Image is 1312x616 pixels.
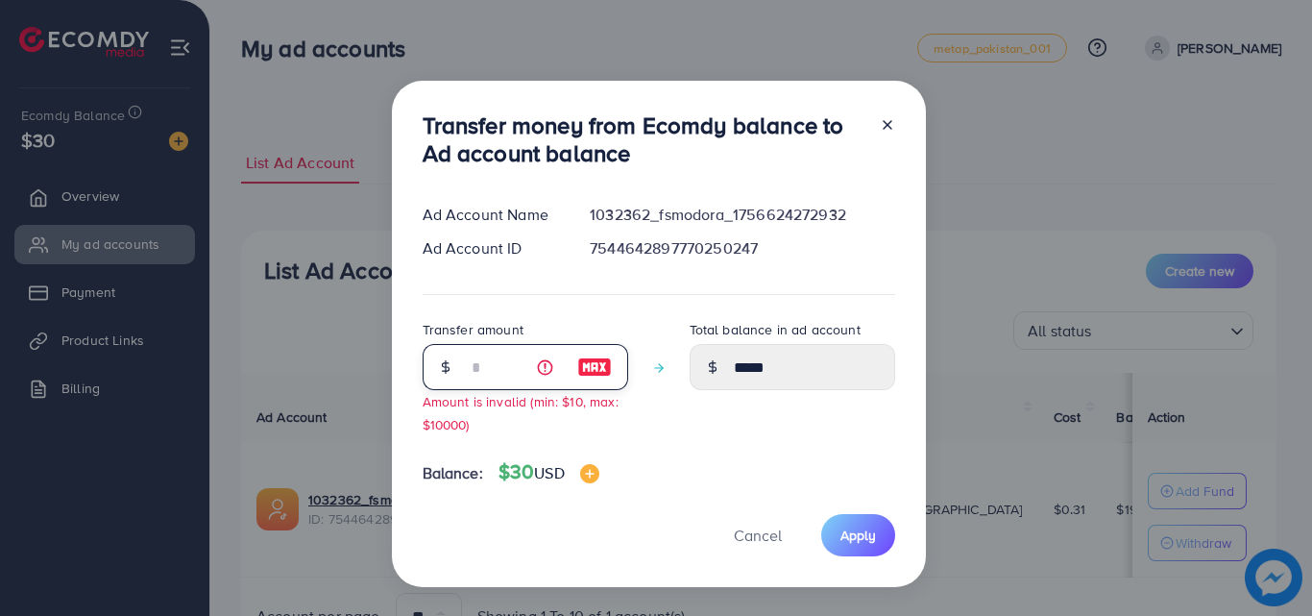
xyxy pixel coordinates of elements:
[580,464,599,483] img: image
[534,462,564,483] span: USD
[840,526,876,545] span: Apply
[574,204,910,226] div: 1032362_fsmodora_1756624272932
[710,514,806,555] button: Cancel
[821,514,895,555] button: Apply
[407,204,575,226] div: Ad Account Name
[574,237,910,259] div: 7544642897770250247
[577,356,612,379] img: image
[690,320,861,339] label: Total balance in ad account
[423,320,523,339] label: Transfer amount
[407,237,575,259] div: Ad Account ID
[423,392,619,432] small: Amount is invalid (min: $10, max: $10000)
[423,462,483,484] span: Balance:
[423,111,864,167] h3: Transfer money from Ecomdy balance to Ad account balance
[734,525,782,546] span: Cancel
[498,460,599,484] h4: $30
